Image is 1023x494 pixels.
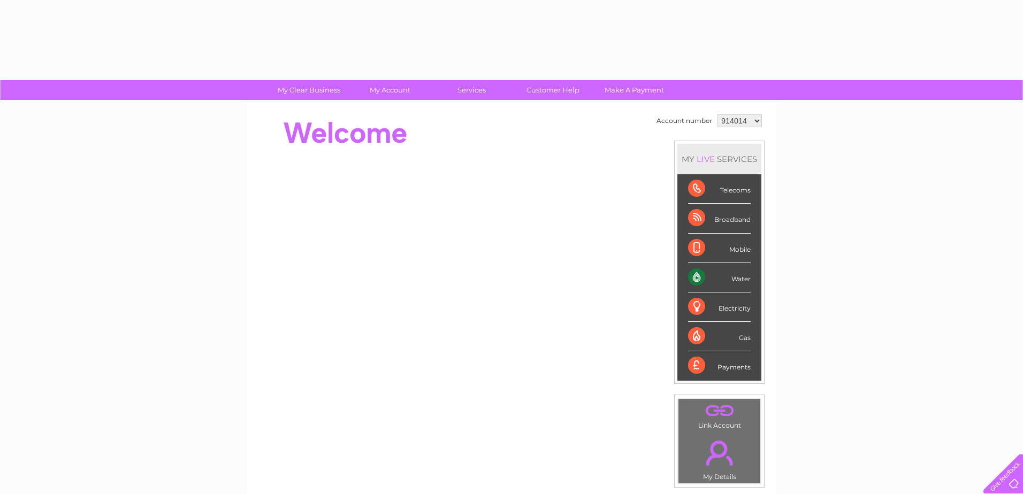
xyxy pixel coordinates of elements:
[346,80,434,100] a: My Account
[590,80,678,100] a: Make A Payment
[688,292,751,322] div: Electricity
[681,402,758,420] a: .
[678,431,761,484] td: My Details
[688,174,751,204] div: Telecoms
[688,322,751,351] div: Gas
[688,351,751,380] div: Payments
[688,234,751,263] div: Mobile
[688,263,751,292] div: Water
[509,80,597,100] a: Customer Help
[654,112,715,130] td: Account number
[427,80,516,100] a: Services
[688,204,751,233] div: Broadband
[265,80,353,100] a: My Clear Business
[678,398,761,432] td: Link Account
[681,434,758,472] a: .
[677,144,761,174] div: MY SERVICES
[694,154,717,164] div: LIVE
